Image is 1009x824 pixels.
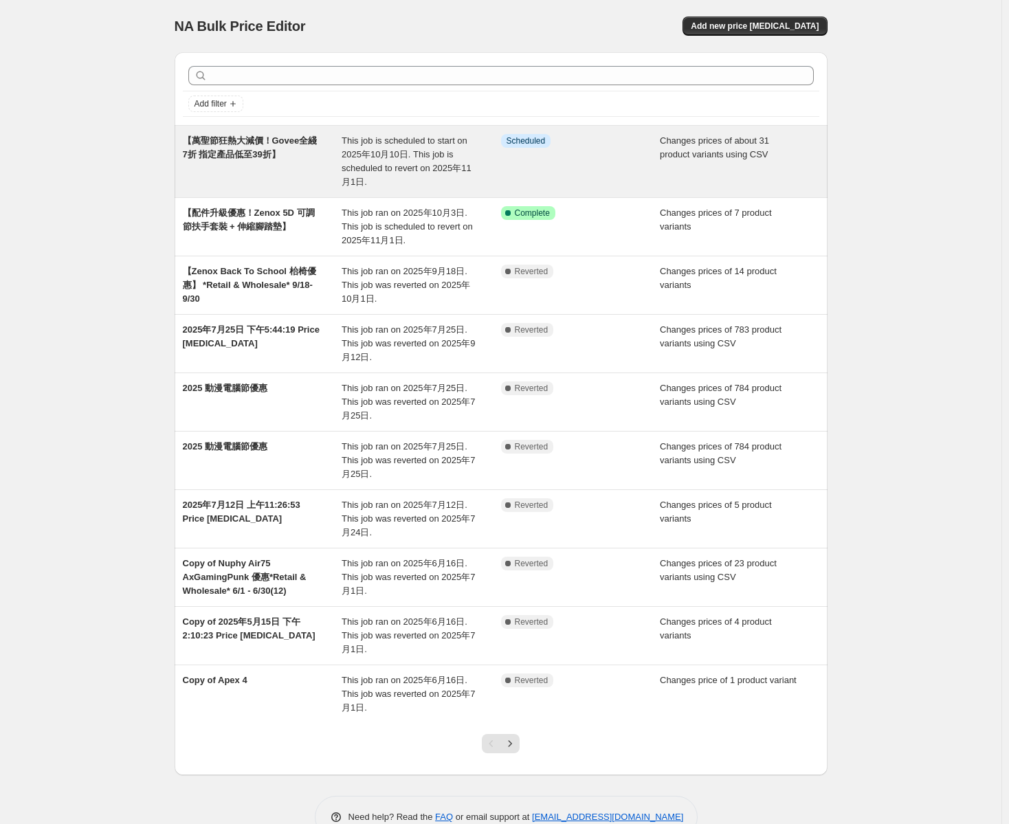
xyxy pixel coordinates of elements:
[515,558,548,569] span: Reverted
[183,266,316,304] span: 【Zenox Back To School 枱椅優惠】 *Retail & Wholesale* 9/18- 9/30
[183,324,320,348] span: 2025年7月25日 下午5:44:19 Price [MEDICAL_DATA]
[342,675,475,713] span: This job ran on 2025年6月16日. This job was reverted on 2025年7月1日.
[342,266,470,304] span: This job ran on 2025年9月18日. This job was reverted on 2025年10月1日.
[183,500,300,524] span: 2025年7月12日 上午11:26:53 Price [MEDICAL_DATA]
[515,441,548,452] span: Reverted
[183,441,268,452] span: 2025 動漫電腦節優惠
[515,208,550,219] span: Complete
[515,266,548,277] span: Reverted
[435,812,453,822] a: FAQ
[515,383,548,394] span: Reverted
[532,812,683,822] a: [EMAIL_ADDRESS][DOMAIN_NAME]
[342,383,475,421] span: This job ran on 2025年7月25日. This job was reverted on 2025年7月25日.
[195,98,227,109] span: Add filter
[183,616,315,641] span: Copy of 2025年5月15日 下午2:10:23 Price [MEDICAL_DATA]
[342,441,475,479] span: This job ran on 2025年7月25日. This job was reverted on 2025年7月25日.
[515,675,548,686] span: Reverted
[660,208,772,232] span: Changes prices of 7 product variants
[660,500,772,524] span: Changes prices of 5 product variants
[660,324,781,348] span: Changes prices of 783 product variants using CSV
[660,616,772,641] span: Changes prices of 4 product variants
[660,135,769,159] span: Changes prices of about 31 product variants using CSV
[183,135,318,159] span: 【萬聖節狂熱大減價！Govee全綫7折 指定產品低至39折】
[500,734,520,753] button: Next
[660,558,777,582] span: Changes prices of 23 product variants using CSV
[691,21,819,32] span: Add new price [MEDICAL_DATA]
[183,675,247,685] span: Copy of Apex 4
[183,208,315,232] span: 【配件升級優惠！Zenox 5D 可調節扶手套裝 + 伸縮腳踏墊】
[342,500,475,537] span: This job ran on 2025年7月12日. This job was reverted on 2025年7月24日.
[342,558,475,596] span: This job ran on 2025年6月16日. This job was reverted on 2025年7月1日.
[482,734,520,753] nav: Pagination
[453,812,532,822] span: or email support at
[660,441,781,465] span: Changes prices of 784 product variants using CSV
[183,558,307,596] span: Copy of Nuphy Air75 AxGamingPunk 優惠*Retail & Wholesale* 6/1 - 6/30(12)
[660,383,781,407] span: Changes prices of 784 product variants using CSV
[515,616,548,627] span: Reverted
[342,208,473,245] span: This job ran on 2025年10月3日. This job is scheduled to revert on 2025年11月1日.
[342,324,475,362] span: This job ran on 2025年7月25日. This job was reverted on 2025年9月12日.
[683,16,827,36] button: Add new price [MEDICAL_DATA]
[515,500,548,511] span: Reverted
[175,19,306,34] span: NA Bulk Price Editor
[660,266,777,290] span: Changes prices of 14 product variants
[348,812,436,822] span: Need help? Read the
[515,324,548,335] span: Reverted
[660,675,797,685] span: Changes price of 1 product variant
[507,135,546,146] span: Scheduled
[183,383,268,393] span: 2025 動漫電腦節優惠
[342,135,472,187] span: This job is scheduled to start on 2025年10月10日. This job is scheduled to revert on 2025年11月1日.
[188,96,243,112] button: Add filter
[342,616,475,654] span: This job ran on 2025年6月16日. This job was reverted on 2025年7月1日.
